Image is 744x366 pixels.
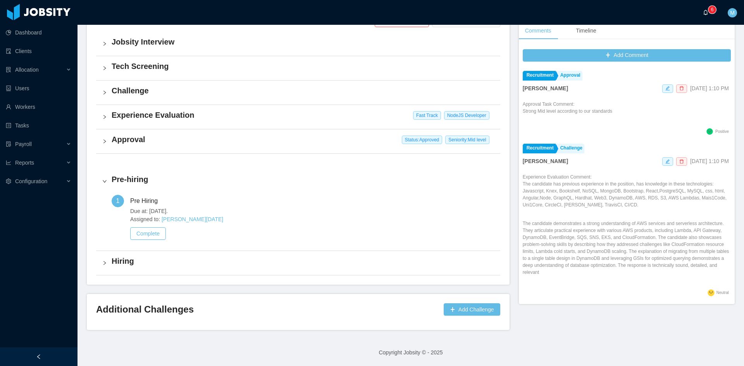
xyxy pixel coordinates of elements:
[6,25,71,40] a: icon: pie-chartDashboard
[15,160,34,166] span: Reports
[6,99,71,115] a: icon: userWorkers
[665,159,670,164] i: icon: edit
[523,101,612,126] div: Approval Task Comment:
[523,144,556,153] a: Recruitment
[112,61,494,72] h4: Tech Screening
[413,111,441,120] span: Fast Track
[112,174,494,185] h4: Pre-hiring
[556,144,584,153] a: Challenge
[519,22,558,40] div: Comments
[130,195,164,207] div: Pre Hiring
[130,227,166,240] button: Complete
[523,49,731,62] button: icon: plusAdd Comment
[102,66,107,70] i: icon: right
[102,41,107,46] i: icon: right
[96,81,500,105] div: icon: rightChallenge
[523,174,731,287] div: Experience Evaluation Comment:
[112,36,494,47] h4: Jobsity Interview
[96,169,500,193] div: icon: rightPre-hiring
[690,85,729,91] span: [DATE] 1:10 PM
[162,216,223,222] a: [PERSON_NAME][DATE]
[402,136,443,144] span: Status: Approved
[523,85,568,91] strong: [PERSON_NAME]
[730,8,735,17] span: M
[96,56,500,80] div: icon: rightTech Screening
[130,230,166,237] a: Complete
[716,290,729,295] span: Neutral
[444,303,500,316] button: icon: plusAdd Challenge
[112,256,494,266] h4: Hiring
[6,67,11,72] i: icon: solution
[102,90,107,95] i: icon: right
[6,141,11,147] i: icon: file-protect
[6,43,71,59] a: icon: auditClients
[112,134,494,145] h4: Approval
[715,129,729,134] span: Positive
[15,178,47,184] span: Configuration
[102,261,107,265] i: icon: right
[445,136,489,144] span: Seniority: Mid level
[15,67,39,73] span: Allocation
[96,303,441,316] h3: Additional Challenges
[102,115,107,119] i: icon: right
[556,71,582,81] a: Approval
[6,160,11,165] i: icon: line-chart
[690,158,729,164] span: [DATE] 1:10 PM
[444,111,489,120] span: NodeJS Developer
[711,6,714,14] p: 6
[130,215,494,223] span: Assigned to:
[523,220,731,276] p: The candidate demonstrates a strong understanding of AWS services and serverless architecture. Th...
[703,10,708,15] i: icon: bell
[523,158,568,164] strong: [PERSON_NAME]
[679,159,684,164] i: icon: delete
[96,32,500,56] div: icon: rightJobsity Interview
[102,179,107,184] i: icon: right
[523,71,556,81] a: Recruitment
[116,198,120,204] span: 1
[679,86,684,91] i: icon: delete
[96,105,500,129] div: icon: rightExperience Evaluation
[130,207,494,215] span: Due at: [DATE].
[708,6,716,14] sup: 6
[102,139,107,144] i: icon: right
[6,118,71,133] a: icon: profileTasks
[15,141,32,147] span: Payroll
[77,339,744,366] footer: Copyright Jobsity © - 2025
[570,22,602,40] div: Timeline
[665,86,670,91] i: icon: edit
[6,179,11,184] i: icon: setting
[96,129,500,153] div: icon: rightApproval
[112,110,494,120] h4: Experience Evaluation
[523,180,731,208] p: The candidate has previous experience in the position, has knowledge in these technologies: Javas...
[523,108,612,115] p: Strong Mid level according to our standards
[112,85,494,96] h4: Challenge
[6,81,71,96] a: icon: robotUsers
[96,251,500,275] div: icon: rightHiring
